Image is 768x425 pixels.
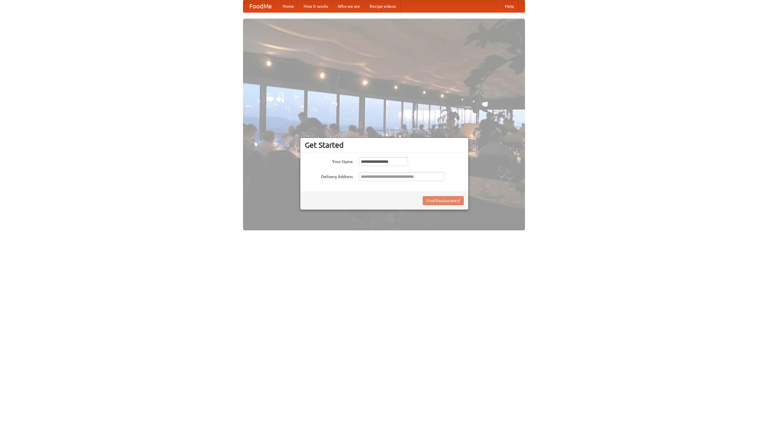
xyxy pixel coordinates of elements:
label: Delivery Address [305,172,353,180]
h3: Get Started [305,141,464,150]
label: Your Name [305,157,353,165]
a: Home [278,0,299,12]
a: Recipe videos [365,0,401,12]
a: FoodMe [243,0,278,12]
a: Help [500,0,519,12]
button: Find Restaurants! [423,196,464,205]
a: Who we are [333,0,365,12]
a: How it works [299,0,333,12]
